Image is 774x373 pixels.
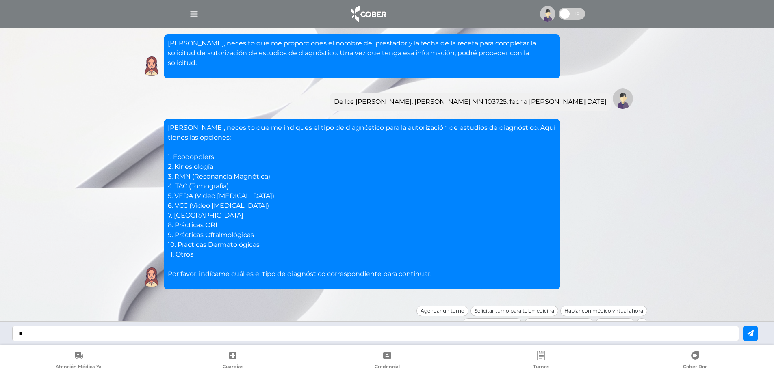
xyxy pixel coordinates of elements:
[189,9,199,19] img: Cober_menu-lines-white.svg
[613,88,633,109] img: Tu imagen
[334,97,607,107] div: De los [PERSON_NAME], [PERSON_NAME] MN 103725, fecha [PERSON_NAME][DATE]
[141,267,162,287] img: Cober IA
[168,39,556,68] p: [PERSON_NAME], necesito que me proporciones el nombre del prestador y la fecha de la receta para ...
[141,56,162,76] img: Cober IA
[2,351,156,371] a: Atención Médica Ya
[156,351,310,371] a: Guardias
[683,364,707,371] span: Cober Doc
[168,123,556,279] p: [PERSON_NAME], necesito que me indiques el tipo de diagnóstico para la autorización de estudios d...
[463,318,522,329] div: Solicitar autorización
[464,351,618,371] a: Turnos
[56,364,102,371] span: Atención Médica Ya
[618,351,772,371] a: Cober Doc
[560,306,647,316] div: Hablar con médico virtual ahora
[310,351,464,371] a: Credencial
[416,306,468,316] div: Agendar un turno
[470,306,558,316] div: Solicitar turno para telemedicina
[524,318,593,329] div: Consultar cartilla médica
[533,364,549,371] span: Turnos
[595,318,634,329] div: Odontología
[375,364,400,371] span: Credencial
[223,364,243,371] span: Guardias
[347,4,389,24] img: logo_cober_home-white.png
[540,6,555,22] img: profile-placeholder.svg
